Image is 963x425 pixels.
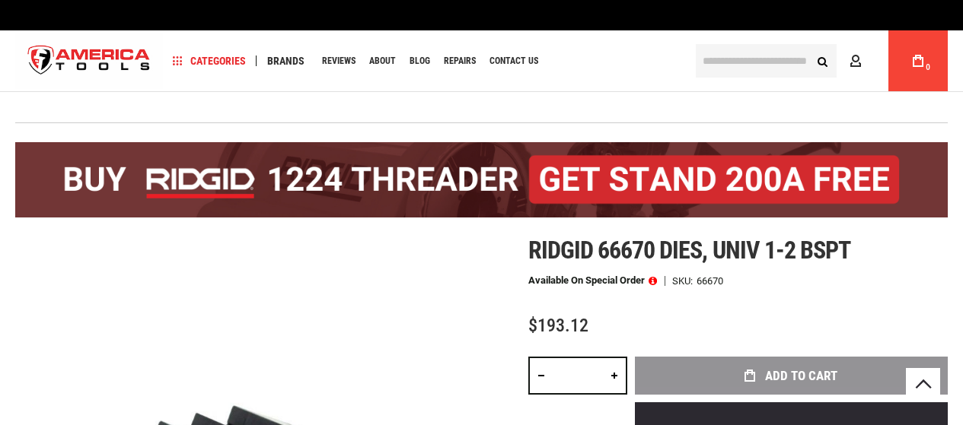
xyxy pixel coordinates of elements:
[437,51,483,71] a: Repairs
[672,276,697,286] strong: SKU
[15,142,948,217] img: BOGO: Buy the RIDGID® 1224 Threader (26092), get the 92467 200A Stand FREE!
[528,275,657,286] p: Available on Special Order
[697,276,723,286] div: 66670
[322,56,356,65] span: Reviews
[260,51,311,71] a: Brands
[489,56,538,65] span: Contact Us
[403,51,437,71] a: Blog
[15,33,163,90] img: America Tools
[926,63,930,71] span: 0
[904,30,933,91] a: 0
[483,51,545,71] a: Contact Us
[173,56,246,66] span: Categories
[808,46,837,75] button: Search
[315,51,362,71] a: Reviews
[369,56,396,65] span: About
[267,56,305,66] span: Brands
[166,51,253,71] a: Categories
[410,56,430,65] span: Blog
[444,56,476,65] span: Repairs
[528,315,588,336] span: $193.12
[528,236,850,265] span: Ridgid 66670 dies, univ 1-2 bspt
[15,33,163,90] a: store logo
[362,51,403,71] a: About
